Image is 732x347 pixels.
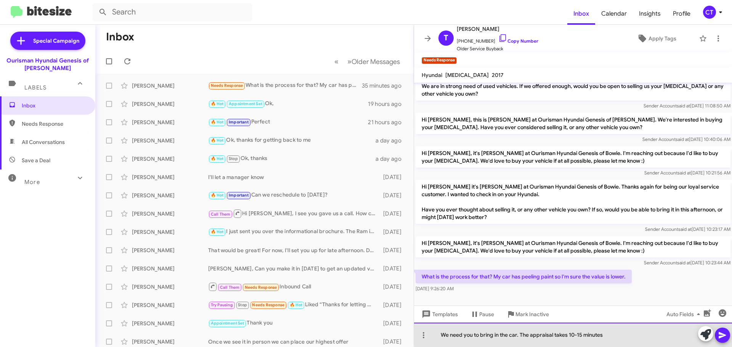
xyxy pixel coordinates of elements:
[457,45,538,53] span: Older Service Buyback
[238,302,247,307] span: Stop
[379,228,408,236] div: [DATE]
[379,320,408,327] div: [DATE]
[208,246,379,254] div: That would be great! For now, I'll set you up for late afternoon. Does this work?
[211,193,224,198] span: 🔥 Hot
[208,81,362,90] div: What is the process for that? My car has peeling paint so I'm sure the value is lower.
[416,270,632,283] p: What is the process for that? My car has peeling paint so I'm sure the value is lower.
[644,260,730,265] span: Sender Account [DATE] 10:23:44 AM
[416,146,730,168] p: Hi [PERSON_NAME], it's [PERSON_NAME] at Ourisman Hyundai Genesis of Bowie. I'm reaching out becau...
[644,170,730,176] span: Sender Account [DATE] 10:21:56 AM
[132,320,208,327] div: [PERSON_NAME]
[330,54,405,69] nav: Page navigation example
[343,54,405,69] button: Next
[229,101,262,106] span: Appointment Set
[10,32,85,50] a: Special Campaign
[211,120,224,125] span: 🔥 Hot
[290,302,303,307] span: 🔥 Hot
[208,301,379,309] div: Liked “Thanks for letting me know”
[208,209,379,218] div: Hi [PERSON_NAME], I see you gave us a call. How can I help?
[376,137,408,144] div: a day ago
[678,226,692,232] span: said at
[220,285,240,290] span: Call Them
[211,229,224,234] span: 🔥 Hot
[644,103,730,109] span: Sender Account [DATE] 11:08:50 AM
[498,38,538,44] a: Copy Number
[208,136,376,145] div: Ok, thanks for getting back to me
[667,3,697,25] a: Profile
[416,236,730,257] p: Hi [PERSON_NAME], it's [PERSON_NAME] at Ourisman Hyundai Genesis of Bowie. I'm reaching out becau...
[33,37,79,45] span: Special Campaign
[457,24,538,34] span: [PERSON_NAME]
[633,3,667,25] a: Insights
[132,301,208,309] div: [PERSON_NAME]
[24,84,47,91] span: Labels
[211,138,224,143] span: 🔥 Hot
[703,6,716,19] div: CT
[208,282,379,291] div: Inbound Call
[211,83,243,88] span: Needs Response
[666,307,703,321] span: Auto Fields
[379,283,408,291] div: [DATE]
[422,57,457,64] small: Needs Response
[132,210,208,217] div: [PERSON_NAME]
[567,3,595,25] span: Inbox
[229,120,249,125] span: Important
[132,137,208,144] div: [PERSON_NAME]
[492,72,504,78] span: 2017
[132,82,208,90] div: [PERSON_NAME]
[24,179,40,185] span: More
[444,32,448,44] span: T
[422,72,442,78] span: Hyundai
[334,57,339,66] span: «
[677,103,690,109] span: said at
[697,6,724,19] button: CT
[515,307,549,321] span: Mark Inactive
[649,32,676,45] span: Apply Tags
[445,72,489,78] span: [MEDICAL_DATA]
[132,155,208,163] div: [PERSON_NAME]
[211,156,224,161] span: 🔥 Hot
[414,307,464,321] button: Templates
[645,226,730,232] span: Sender Account [DATE] 10:23:17 AM
[617,32,695,45] button: Apply Tags
[347,57,352,66] span: »
[208,154,376,163] div: Ok, thanks
[479,307,494,321] span: Pause
[132,118,208,126] div: [PERSON_NAME]
[132,100,208,108] div: [PERSON_NAME]
[22,120,87,128] span: Needs Response
[457,34,538,45] span: [PHONE_NUMBER]
[132,283,208,291] div: [PERSON_NAME]
[379,265,408,272] div: [DATE]
[208,265,379,272] div: [PERSON_NAME], Can you make it in [DATE] to get an updated value on your car?
[416,113,730,134] p: Hi [PERSON_NAME], this is [PERSON_NAME] at Ourisman Hyundai Genesis of [PERSON_NAME]. We're inter...
[22,157,50,164] span: Save a Deal
[132,246,208,254] div: [PERSON_NAME]
[464,307,500,321] button: Pause
[379,173,408,181] div: [DATE]
[208,227,379,236] div: I just sent you over the informational brochure. The Ram is no longer available..
[379,192,408,199] div: [DATE]
[208,118,368,126] div: Perfect
[420,307,458,321] span: Templates
[211,101,224,106] span: 🔥 Hot
[416,286,454,291] span: [DATE] 9:26:20 AM
[208,338,379,345] div: Once we see it in person we can place our highest offer
[595,3,633,25] a: Calendar
[352,58,400,66] span: Older Messages
[362,82,408,90] div: 35 minutes ago
[211,302,233,307] span: Try Pausing
[676,136,689,142] span: said at
[208,191,379,200] div: Can we reschedule to [DATE]?
[416,180,730,224] p: Hi [PERSON_NAME] it's [PERSON_NAME] at Ourisman Hyundai Genesis of Bowie. Thanks again for being ...
[211,212,231,217] span: Call Them
[677,170,691,176] span: said at
[379,210,408,217] div: [DATE]
[208,173,379,181] div: I'll let a manager know
[677,260,690,265] span: said at
[208,319,379,328] div: Thank you
[330,54,343,69] button: Previous
[22,138,65,146] span: All Conversations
